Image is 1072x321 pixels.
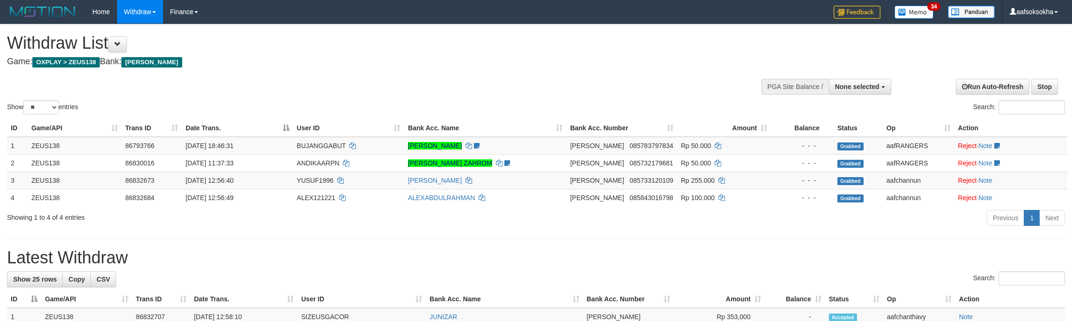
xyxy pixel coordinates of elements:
[629,177,673,184] span: Copy 085733120109 to clipboard
[895,6,934,19] img: Button%20Memo.svg
[771,119,834,137] th: Balance
[96,276,110,283] span: CSV
[7,154,28,172] td: 2
[765,291,825,308] th: Balance: activate to sort column ascending
[629,159,673,167] span: Copy 085732179681 to clipboard
[122,119,182,137] th: Trans ID: activate to sort column ascending
[185,177,233,184] span: [DATE] 12:56:40
[90,271,116,287] a: CSV
[7,119,28,137] th: ID
[7,248,1065,267] h1: Latest Withdraw
[32,57,100,67] span: OXPLAY > ZEUS138
[1031,79,1058,95] a: Stop
[837,194,864,202] span: Grabbed
[775,158,830,168] div: - - -
[956,79,1029,95] a: Run Auto-Refresh
[834,119,883,137] th: Status
[958,177,977,184] a: Reject
[126,177,155,184] span: 86832673
[408,142,462,149] a: [PERSON_NAME]
[959,313,973,321] a: Note
[1039,210,1065,226] a: Next
[126,159,155,167] span: 86830016
[297,142,346,149] span: BUJANGGABUT
[954,137,1067,155] td: ·
[998,100,1065,114] input: Search:
[677,119,771,137] th: Amount: activate to sort column ascending
[182,119,293,137] th: Date Trans.: activate to sort column descending
[297,177,334,184] span: YUSUF1996
[185,142,233,149] span: [DATE] 18:46:31
[408,194,475,202] a: ALEXABDULRAHMAN
[293,119,405,137] th: User ID: activate to sort column ascending
[28,172,122,189] td: ZEUS138
[23,100,59,114] select: Showentries
[681,159,711,167] span: Rp 50.000
[775,141,830,150] div: - - -
[426,291,583,308] th: Bank Acc. Name: activate to sort column ascending
[834,6,880,19] img: Feedback.jpg
[883,172,954,189] td: aafchannun
[185,194,233,202] span: [DATE] 12:56:49
[28,154,122,172] td: ZEUS138
[825,291,883,308] th: Status: activate to sort column ascending
[28,137,122,155] td: ZEUS138
[978,159,992,167] a: Note
[629,194,673,202] span: Copy 085843016798 to clipboard
[7,137,28,155] td: 1
[408,177,462,184] a: [PERSON_NAME]
[429,313,457,321] a: JUNIZAR
[775,193,830,202] div: - - -
[297,159,340,167] span: ANDIKAARPN
[570,177,624,184] span: [PERSON_NAME]
[7,291,41,308] th: ID: activate to sort column descending
[837,160,864,168] span: Grabbed
[954,119,1067,137] th: Action
[681,194,715,202] span: Rp 100.000
[954,172,1067,189] td: ·
[883,137,954,155] td: aafRANGERS
[883,291,955,308] th: Op: activate to sort column ascending
[570,159,624,167] span: [PERSON_NAME]
[404,119,566,137] th: Bank Acc. Name: activate to sort column ascending
[761,79,829,95] div: PGA Site Balance /
[883,154,954,172] td: aafRANGERS
[7,172,28,189] td: 3
[775,176,830,185] div: - - -
[297,194,336,202] span: ALEX121221
[408,159,492,167] a: [PERSON_NAME] ZAHROM
[7,5,78,19] img: MOTION_logo.png
[837,142,864,150] span: Grabbed
[126,194,155,202] span: 86832684
[583,291,674,308] th: Bank Acc. Number: activate to sort column ascending
[954,189,1067,206] td: ·
[13,276,57,283] span: Show 25 rows
[948,6,995,18] img: panduan.png
[958,142,977,149] a: Reject
[629,142,673,149] span: Copy 085783797834 to clipboard
[883,189,954,206] td: aafchannun
[587,313,641,321] span: [PERSON_NAME]
[132,291,190,308] th: Trans ID: activate to sort column ascending
[681,142,711,149] span: Rp 50.000
[954,154,1067,172] td: ·
[978,177,992,184] a: Note
[570,142,624,149] span: [PERSON_NAME]
[28,189,122,206] td: ZEUS138
[7,100,78,114] label: Show entries
[7,209,440,222] div: Showing 1 to 4 of 4 entries
[837,177,864,185] span: Grabbed
[121,57,182,67] span: [PERSON_NAME]
[978,142,992,149] a: Note
[973,271,1065,285] label: Search:
[927,2,940,11] span: 34
[185,159,233,167] span: [DATE] 11:37:33
[190,291,297,308] th: Date Trans.: activate to sort column ascending
[674,291,765,308] th: Amount: activate to sort column ascending
[41,291,132,308] th: Game/API: activate to sort column ascending
[297,291,426,308] th: User ID: activate to sort column ascending
[681,177,715,184] span: Rp 255.000
[978,194,992,202] a: Note
[126,142,155,149] span: 86793766
[566,119,677,137] th: Bank Acc. Number: activate to sort column ascending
